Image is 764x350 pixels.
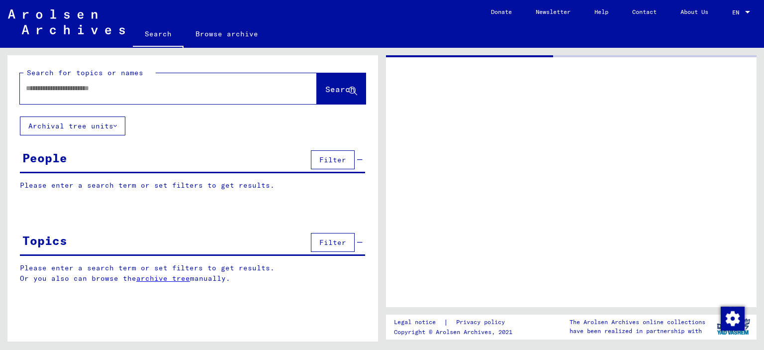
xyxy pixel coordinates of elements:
a: Browse archive [184,22,270,46]
p: Please enter a search term or set filters to get results. Or you also can browse the manually. [20,263,366,284]
a: Privacy policy [448,317,517,328]
p: Please enter a search term or set filters to get results. [20,180,365,191]
button: Filter [311,150,355,169]
a: Legal notice [394,317,444,328]
button: Archival tree units [20,117,125,135]
a: archive tree [136,274,190,283]
mat-label: Search for topics or names [27,68,143,77]
img: Arolsen_neg.svg [8,9,125,34]
span: Search [325,84,355,94]
img: Change consent [721,307,745,331]
p: Copyright © Arolsen Archives, 2021 [394,328,517,337]
button: Search [317,73,366,104]
div: People [22,149,67,167]
span: Filter [319,238,346,247]
div: | [394,317,517,328]
p: The Arolsen Archives online collections [570,318,705,327]
span: EN [732,9,743,16]
img: yv_logo.png [715,314,752,339]
p: have been realized in partnership with [570,327,705,336]
button: Filter [311,233,355,252]
div: Topics [22,232,67,249]
span: Filter [319,155,346,164]
a: Search [133,22,184,48]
